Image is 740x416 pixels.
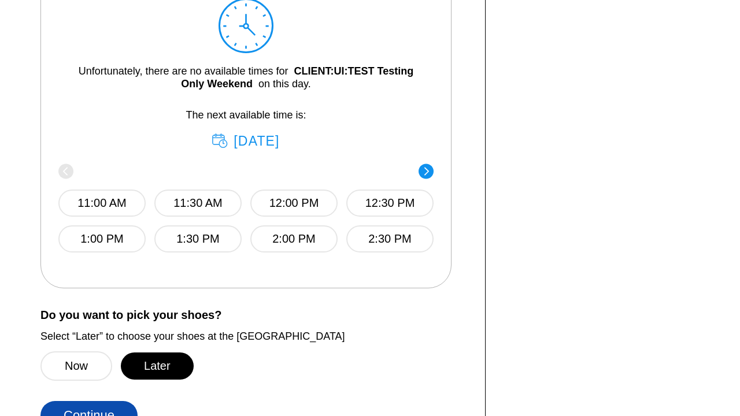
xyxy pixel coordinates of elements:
button: 2:30 PM [346,225,434,252]
button: Later [121,352,194,380]
div: The next available time is: [76,109,416,149]
label: Do you want to pick your shoes? [40,309,468,321]
button: Now [40,351,112,381]
button: 11:30 AM [154,190,242,217]
div: Unfortunately, there are no available times for on this day. [76,65,416,90]
button: 12:30 PM [346,190,434,217]
button: 12:00 PM [250,190,338,217]
a: CLIENT:UI:TEST Testing Only Weekend [181,65,413,90]
div: [DATE] [212,133,279,149]
button: 11:00 AM [58,190,146,217]
button: 2:00 PM [250,225,338,252]
button: 1:00 PM [58,225,146,252]
button: 1:30 PM [154,225,242,252]
label: Select “Later” to choose your shoes at the [GEOGRAPHIC_DATA] [40,330,468,343]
